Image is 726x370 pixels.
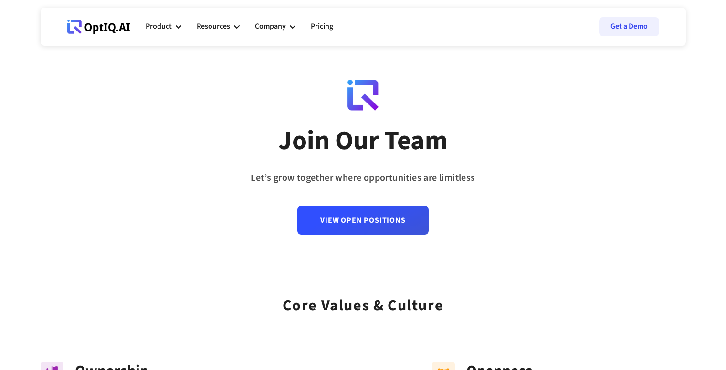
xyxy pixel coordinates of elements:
div: Webflow Homepage [67,33,68,34]
a: Pricing [311,12,333,41]
div: Resources [197,20,230,33]
div: Core values & Culture [283,284,444,318]
div: Product [146,20,172,33]
div: Join Our Team [278,124,448,158]
div: Company [255,12,295,41]
div: Resources [197,12,240,41]
a: Webflow Homepage [67,12,130,41]
a: Get a Demo [599,17,659,36]
div: Company [255,20,286,33]
a: View Open Positions [297,206,428,235]
div: Product [146,12,181,41]
div: Let’s grow together where opportunities are limitless [251,169,475,187]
